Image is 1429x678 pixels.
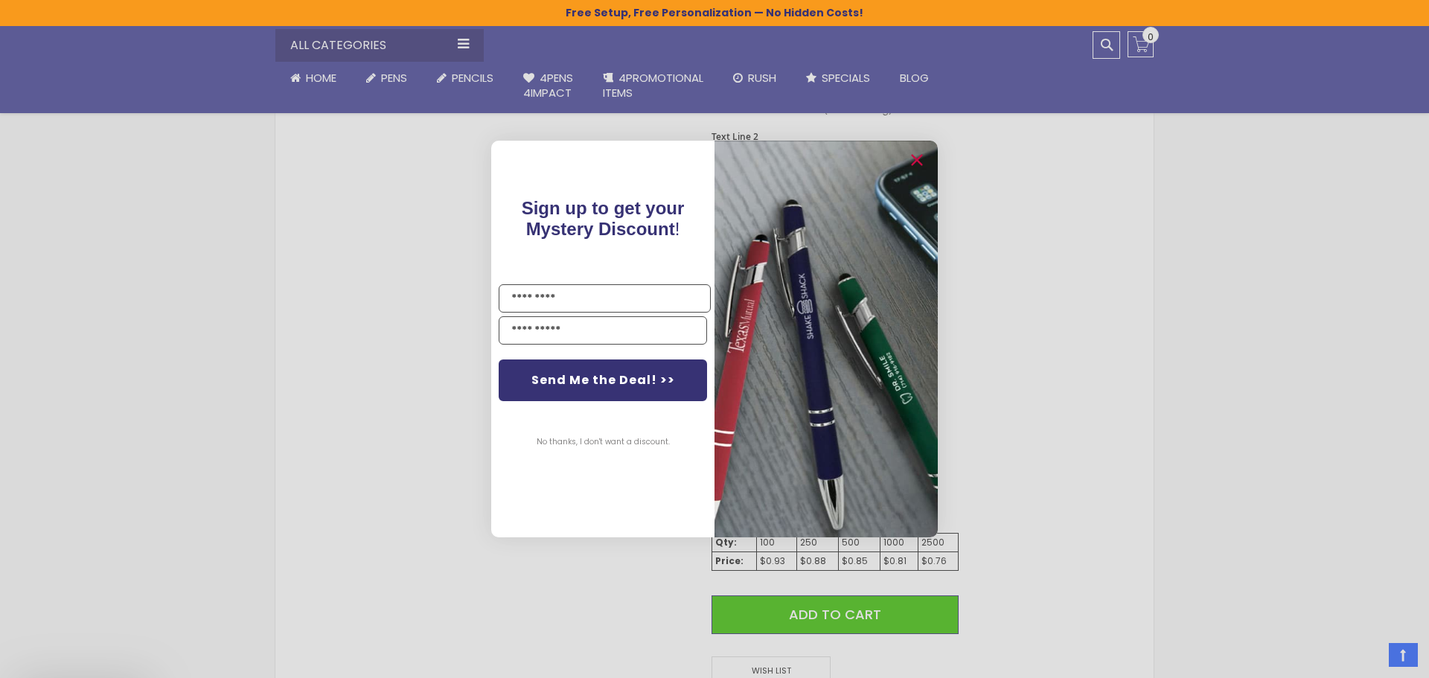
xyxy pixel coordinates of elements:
button: Send Me the Deal! >> [499,359,707,401]
button: No thanks, I don't want a discount. [529,423,677,461]
button: Close dialog [905,148,929,172]
span: Sign up to get your Mystery Discount [522,198,685,239]
span: ! [522,198,685,239]
img: pop-up-image [714,141,938,537]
